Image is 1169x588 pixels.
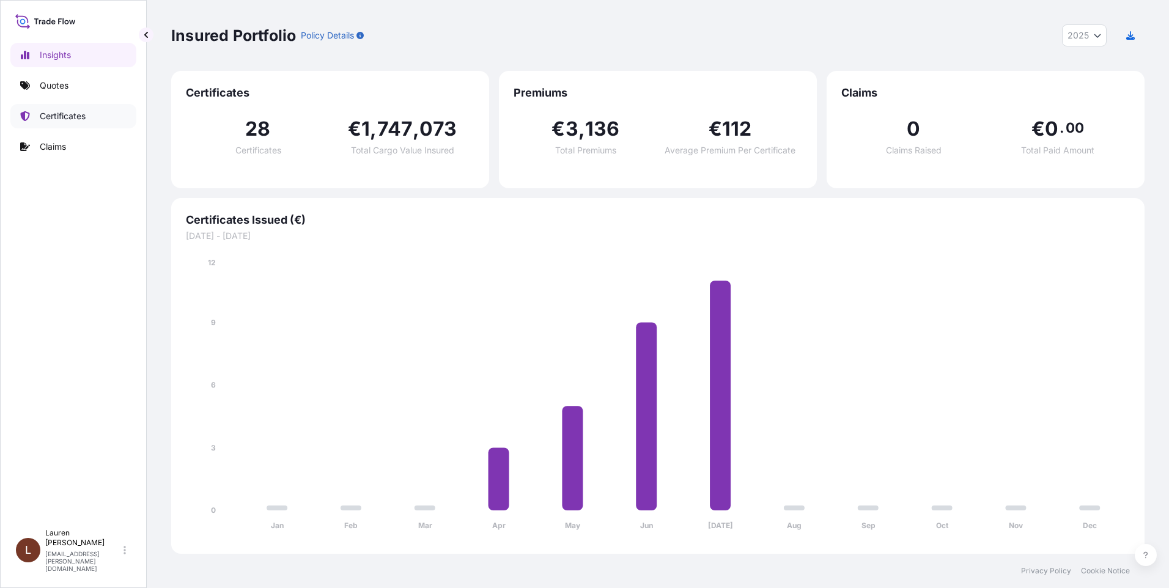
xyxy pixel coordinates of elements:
[361,119,370,139] span: 1
[40,49,71,61] p: Insights
[1060,123,1064,133] span: .
[344,521,358,530] tspan: Feb
[211,318,216,327] tspan: 9
[45,528,121,548] p: Lauren [PERSON_NAME]
[1083,521,1097,530] tspan: Dec
[45,550,121,572] p: [EMAIL_ADDRESS][PERSON_NAME][DOMAIN_NAME]
[841,86,1130,100] span: Claims
[10,43,136,67] a: Insights
[565,521,581,530] tspan: May
[936,521,949,530] tspan: Oct
[211,505,216,515] tspan: 0
[10,134,136,159] a: Claims
[235,146,281,155] span: Certificates
[171,26,296,45] p: Insured Portfolio
[709,119,722,139] span: €
[413,119,419,139] span: ,
[886,146,942,155] span: Claims Raised
[708,521,733,530] tspan: [DATE]
[1066,123,1084,133] span: 00
[418,521,432,530] tspan: Mar
[907,119,920,139] span: 0
[640,521,653,530] tspan: Jun
[1081,566,1130,576] a: Cookie Notice
[787,521,802,530] tspan: Aug
[370,119,377,139] span: ,
[1068,29,1089,42] span: 2025
[211,443,216,452] tspan: 3
[566,119,578,139] span: 3
[551,119,565,139] span: €
[377,119,413,139] span: 747
[208,258,216,267] tspan: 12
[10,104,136,128] a: Certificates
[348,119,361,139] span: €
[1045,119,1058,139] span: 0
[578,119,585,139] span: ,
[1021,146,1094,155] span: Total Paid Amount
[492,521,506,530] tspan: Apr
[722,119,752,139] span: 112
[245,119,270,139] span: 28
[1031,119,1045,139] span: €
[10,73,136,98] a: Quotes
[40,79,68,92] p: Quotes
[301,29,354,42] p: Policy Details
[186,230,1130,242] span: [DATE] - [DATE]
[1021,566,1071,576] a: Privacy Policy
[40,141,66,153] p: Claims
[211,380,216,389] tspan: 6
[1009,521,1023,530] tspan: Nov
[25,544,31,556] span: L
[665,146,795,155] span: Average Premium Per Certificate
[514,86,802,100] span: Premiums
[186,86,474,100] span: Certificates
[1062,24,1107,46] button: Year Selector
[186,213,1130,227] span: Certificates Issued (€)
[351,146,454,155] span: Total Cargo Value Insured
[585,119,620,139] span: 136
[555,146,616,155] span: Total Premiums
[419,119,457,139] span: 073
[271,521,284,530] tspan: Jan
[40,110,86,122] p: Certificates
[861,521,876,530] tspan: Sep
